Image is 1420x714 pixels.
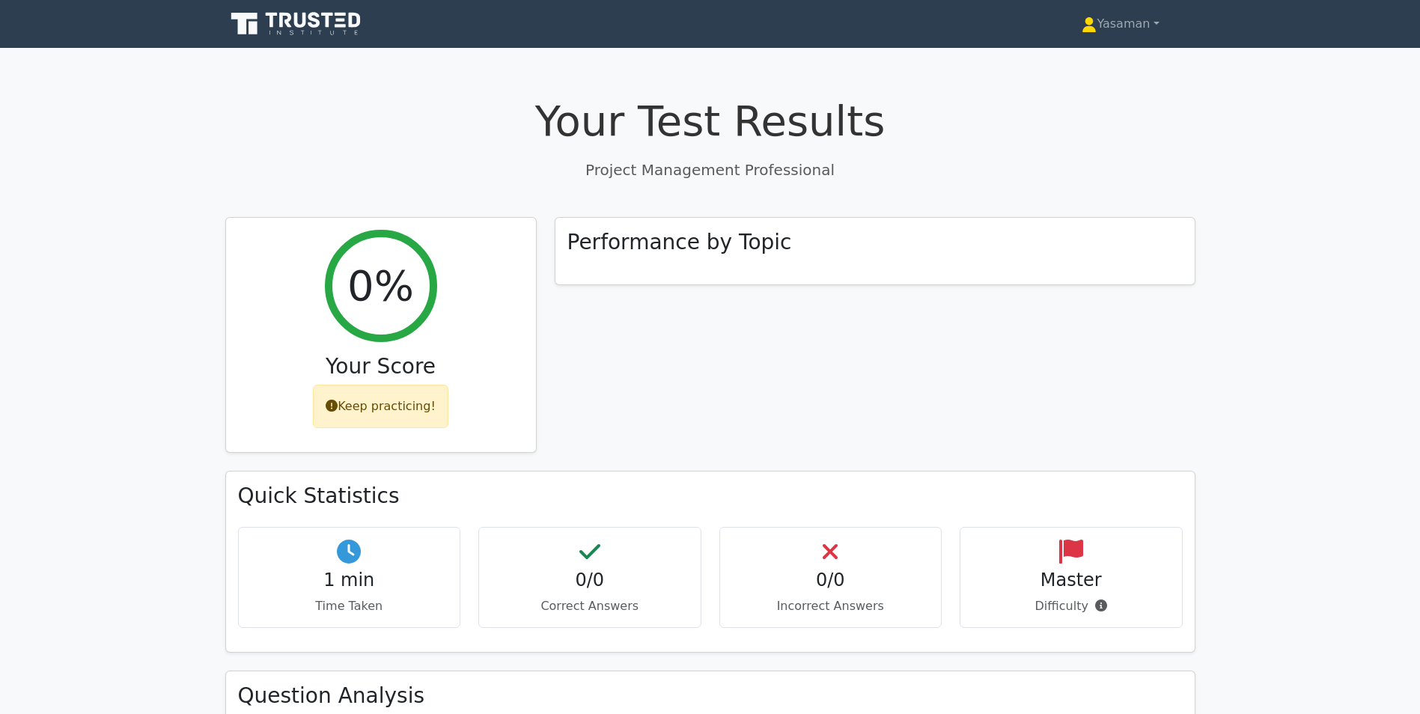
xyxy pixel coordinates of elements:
[491,597,689,615] p: Correct Answers
[225,96,1195,146] h1: Your Test Results
[251,597,448,615] p: Time Taken
[313,385,448,428] div: Keep practicing!
[238,683,1183,709] h3: Question Analysis
[732,570,930,591] h4: 0/0
[347,260,414,311] h2: 0%
[1046,9,1195,39] a: Yasaman
[732,597,930,615] p: Incorrect Answers
[225,159,1195,181] p: Project Management Professional
[238,354,524,379] h3: Your Score
[251,570,448,591] h4: 1 min
[238,483,1183,509] h3: Quick Statistics
[972,570,1170,591] h4: Master
[491,570,689,591] h4: 0/0
[972,597,1170,615] p: Difficulty
[567,230,792,255] h3: Performance by Topic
